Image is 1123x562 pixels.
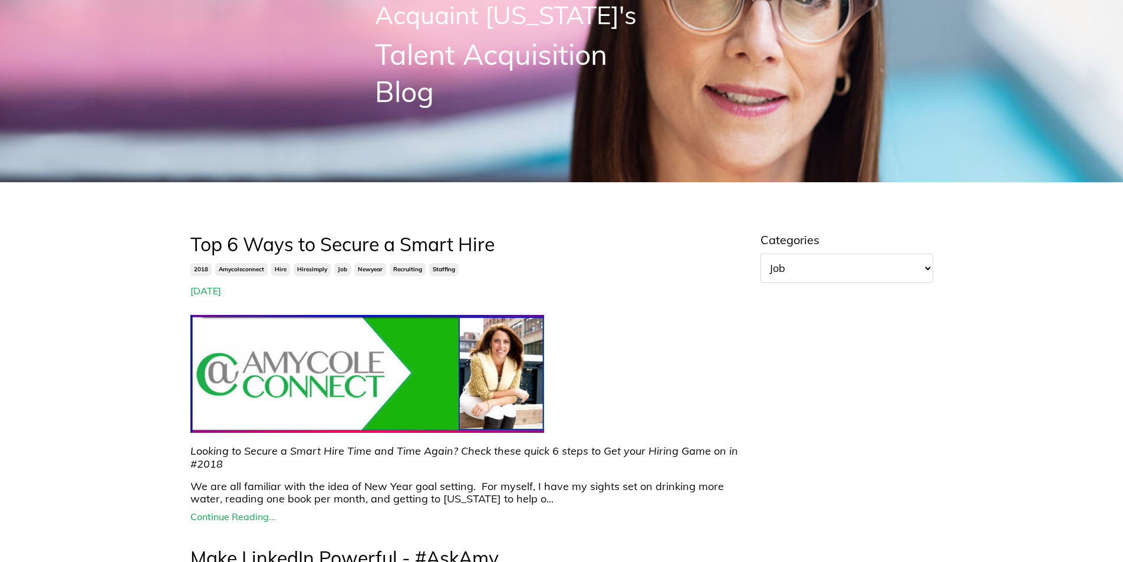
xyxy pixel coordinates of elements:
span: Blog [375,74,434,109]
span: [DATE] [190,285,743,297]
span: Talent Acquisition [375,37,607,72]
a: newyear [354,263,386,276]
a: amycoleconnect [215,263,268,276]
a: recruiting [390,263,426,276]
img: IfvZfyrMRcSTi62fWZIy_AmyColeConnect_newslettrer_banner.jpg [190,315,544,433]
a: Continue Reading... [190,511,743,522]
em: Looking to Secure a Smart Hire Time and Time Again? Check these quick 6 steps to Get your Hiring ... [190,444,738,471]
a: 2018 [190,263,212,276]
a: staffing [429,263,459,276]
p: Categories [760,232,933,248]
p: We are all familiar with the idea of New Year goal setting. For myself, I have my sights set on d... [190,480,743,505]
a: Top 6 Ways to Secure a Smart Hire [190,232,743,257]
a: job [334,263,351,276]
a: hire [271,263,290,276]
a: hiresimply [294,263,331,276]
